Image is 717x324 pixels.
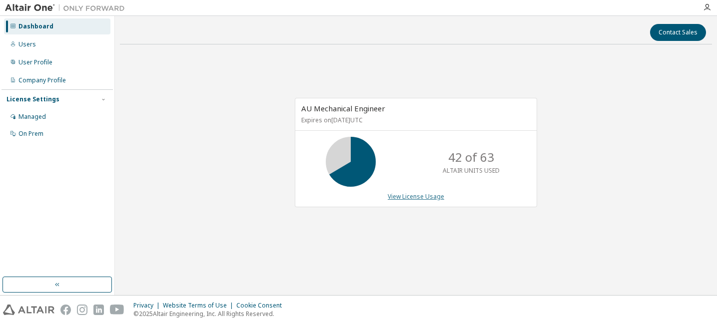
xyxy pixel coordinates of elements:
div: Managed [18,113,46,121]
p: 42 of 63 [448,149,494,166]
button: Contact Sales [650,24,706,41]
p: © 2025 Altair Engineering, Inc. All Rights Reserved. [133,310,288,318]
img: facebook.svg [60,305,71,315]
div: Privacy [133,302,163,310]
img: instagram.svg [77,305,87,315]
span: AU Mechanical Engineer [301,103,385,113]
div: On Prem [18,130,43,138]
div: User Profile [18,58,52,66]
div: License Settings [6,95,59,103]
p: ALTAIR UNITS USED [443,166,500,175]
p: Expires on [DATE] UTC [301,116,528,124]
img: linkedin.svg [93,305,104,315]
div: Company Profile [18,76,66,84]
div: Dashboard [18,22,53,30]
div: Users [18,40,36,48]
a: View License Usage [388,192,444,201]
img: youtube.svg [110,305,124,315]
img: altair_logo.svg [3,305,54,315]
div: Cookie Consent [236,302,288,310]
div: Website Terms of Use [163,302,236,310]
img: Altair One [5,3,130,13]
